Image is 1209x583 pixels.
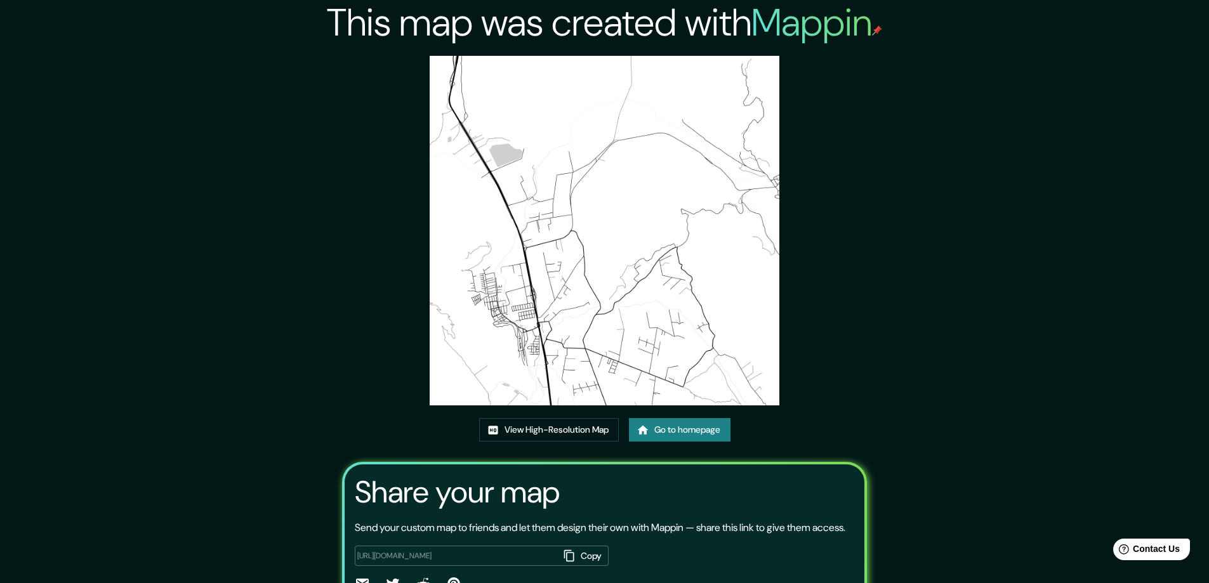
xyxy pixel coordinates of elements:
[872,25,882,36] img: mappin-pin
[479,418,619,442] a: View High-Resolution Map
[1096,534,1195,569] iframe: Help widget launcher
[355,475,560,510] h3: Share your map
[430,56,779,405] img: created-map
[629,418,730,442] a: Go to homepage
[355,520,845,535] p: Send your custom map to friends and let them design their own with Mappin — share this link to gi...
[559,546,609,567] button: Copy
